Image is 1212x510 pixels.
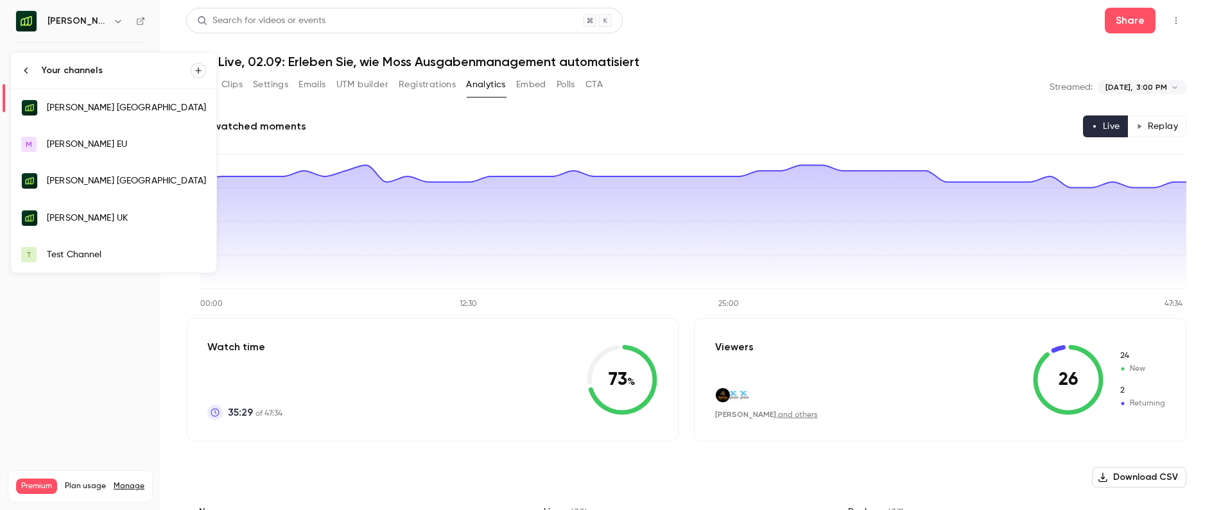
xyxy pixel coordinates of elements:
img: Moss Deutschland [22,100,37,115]
img: Moss Nederland [22,173,37,189]
div: [PERSON_NAME] UK [47,212,206,225]
div: Your channels [42,64,191,77]
div: Test Channel [47,248,206,261]
img: Moss UK [22,210,37,226]
span: T [26,249,31,260]
div: [PERSON_NAME] [GEOGRAPHIC_DATA] [47,101,206,114]
div: [PERSON_NAME] EU [47,138,206,151]
span: M [26,139,32,150]
div: [PERSON_NAME] [GEOGRAPHIC_DATA] [47,174,206,187]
